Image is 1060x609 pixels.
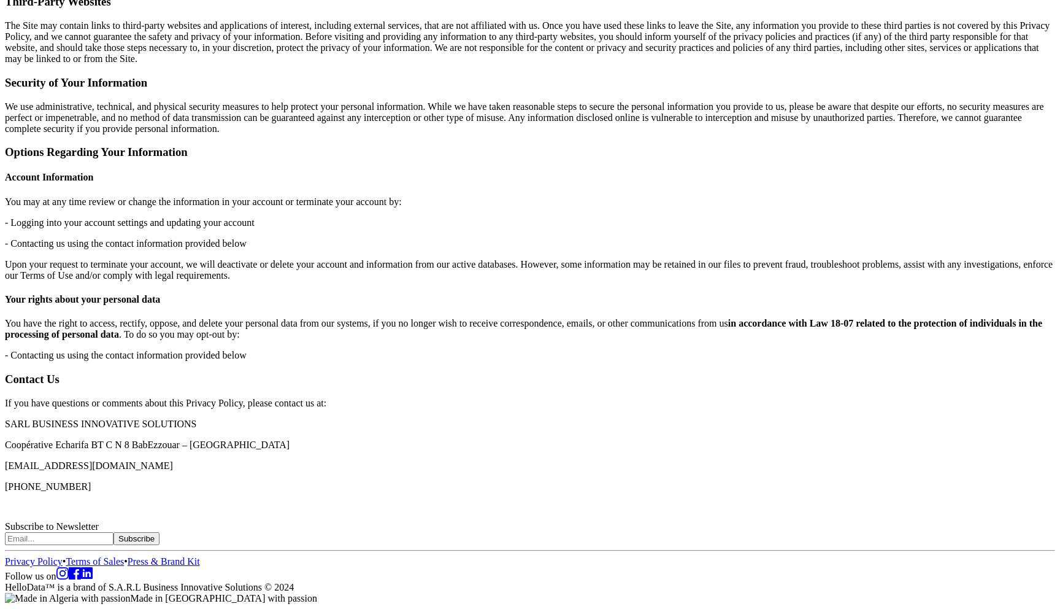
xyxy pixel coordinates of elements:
p: - Logging into your account settings and updating your account [5,217,1055,228]
span: • [124,556,128,567]
div: Made in [GEOGRAPHIC_DATA] with passion [5,593,1055,604]
span: Follow us on [5,571,56,581]
a: Terms of Sales [66,556,124,567]
span: • [63,556,66,567]
p: - Contacting us using the contact information provided below [5,238,1055,249]
a: Privacy Policy [5,556,63,567]
b: Account Information [5,172,93,182]
b: Contact Us [5,373,60,386]
p: - Contacting us using the contact information provided below [5,350,1055,361]
input: Email... [5,532,113,545]
b: in accordance with Law 18-07 related to the protection of individuals in the processing of person... [5,318,1042,339]
label: Subscribe to Newsletter [5,521,99,532]
p: The Site may contain links to third-party websites and applications of interest, including extern... [5,20,1055,64]
p: If you have questions or comments about this Privacy Policy, please contact us at: [5,398,1055,409]
p: [PHONE_NUMBER] [5,481,1055,492]
a: Instagram [56,571,69,581]
p: You have the right to access, rectify, oppose, and delete your personal data from our systems, if... [5,318,1055,340]
p: SARL BUSINESS INNOVATIVE SOLUTIONS [5,419,1055,430]
p: [EMAIL_ADDRESS][DOMAIN_NAME] [5,460,1055,471]
a: Facebook [69,571,81,581]
img: Made in Algeria with passion [5,593,130,604]
b: Security of Your Information [5,76,147,89]
b: Your rights about your personal data [5,294,160,304]
div: HelloData™ is a brand of S.A.R.L Business Innovative Solutions © 2024 [5,582,1055,593]
p: We use administrative, technical, and physical security measures to help protect your personal in... [5,101,1055,134]
a: Press & Brand Kit [128,556,200,567]
button: Subscribe [113,532,159,545]
p: Coopérative Echarifa BT C N 8 BabEzzouar – [GEOGRAPHIC_DATA] [5,440,1055,451]
a: LinkedIn [81,571,93,581]
b: Options Regarding Your Information [5,145,188,158]
p: Upon your request to terminate your account, we will deactivate or delete your account and inform... [5,259,1055,281]
p: You may at any time review or change the information in your account or terminate your account by: [5,196,1055,208]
